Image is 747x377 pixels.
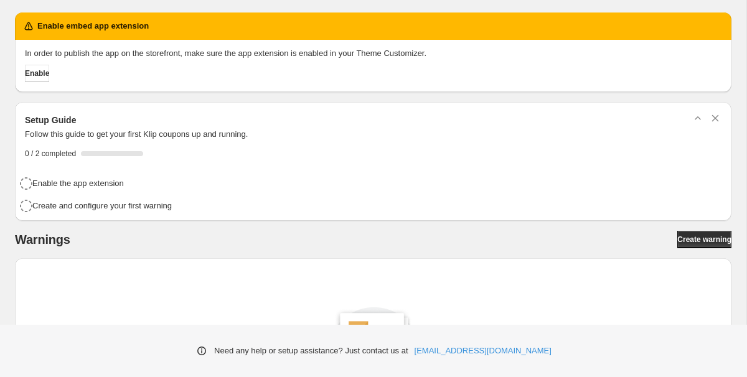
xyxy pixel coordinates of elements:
[15,232,70,247] h2: Warnings
[25,65,49,82] button: Enable
[25,128,721,141] p: Follow this guide to get your first Klip coupons up and running.
[32,177,124,190] h4: Enable the app extension
[677,231,731,248] a: Create warning
[25,68,49,78] span: Enable
[415,345,552,357] a: [EMAIL_ADDRESS][DOMAIN_NAME]
[25,47,721,60] p: In order to publish the app on the storefront, make sure the app extension is enabled in your The...
[677,235,731,244] span: Create warning
[25,149,76,159] span: 0 / 2 completed
[32,200,172,212] h4: Create and configure your first warning
[37,20,149,32] h2: Enable embed app extension
[25,114,76,126] h3: Setup Guide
